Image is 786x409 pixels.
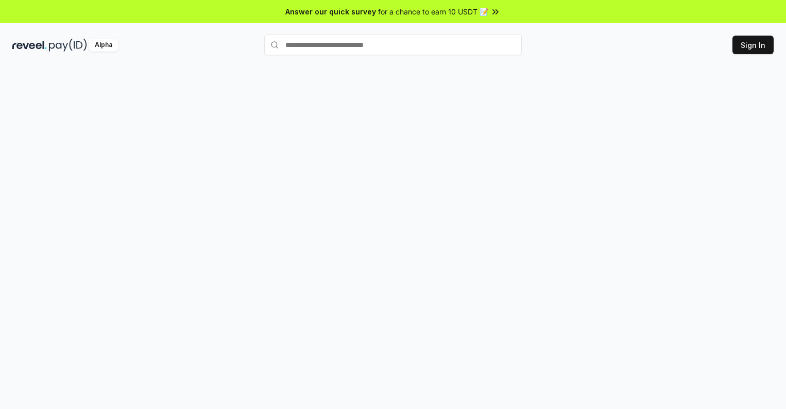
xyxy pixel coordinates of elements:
[285,6,376,17] span: Answer our quick survey
[12,39,47,52] img: reveel_dark
[49,39,87,52] img: pay_id
[89,39,118,52] div: Alpha
[732,36,774,54] button: Sign In
[378,6,488,17] span: for a chance to earn 10 USDT 📝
